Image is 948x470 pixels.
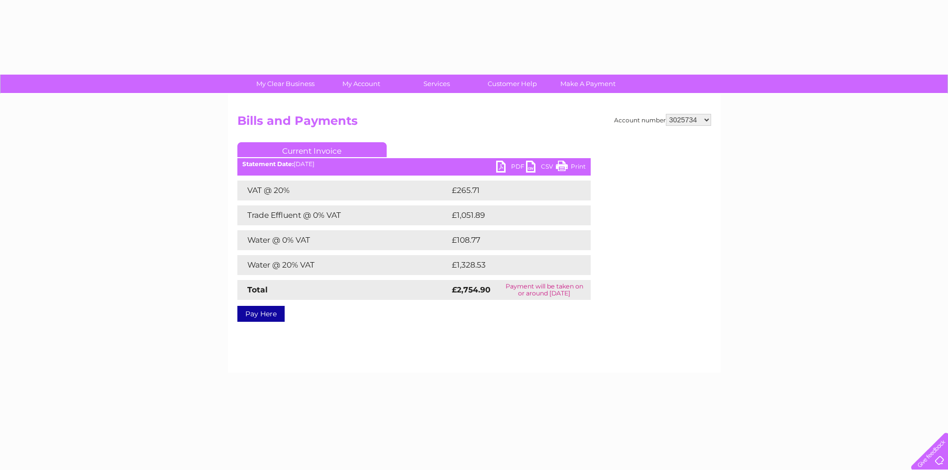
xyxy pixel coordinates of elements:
td: £1,328.53 [449,255,575,275]
td: £108.77 [449,230,572,250]
a: My Account [320,75,402,93]
strong: £2,754.90 [452,285,491,294]
div: Account number [614,114,711,126]
a: Current Invoice [237,142,387,157]
div: [DATE] [237,161,591,168]
a: Services [396,75,478,93]
td: £265.71 [449,181,572,200]
td: Payment will be taken on or around [DATE] [498,280,591,300]
a: Pay Here [237,306,285,322]
a: Customer Help [471,75,553,93]
td: VAT @ 20% [237,181,449,200]
td: £1,051.89 [449,205,574,225]
strong: Total [247,285,268,294]
td: Water @ 20% VAT [237,255,449,275]
td: Water @ 0% VAT [237,230,449,250]
a: Print [556,161,586,175]
a: PDF [496,161,526,175]
a: Make A Payment [547,75,629,93]
a: My Clear Business [244,75,326,93]
h2: Bills and Payments [237,114,711,133]
a: CSV [526,161,556,175]
b: Statement Date: [242,160,294,168]
td: Trade Effluent @ 0% VAT [237,205,449,225]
